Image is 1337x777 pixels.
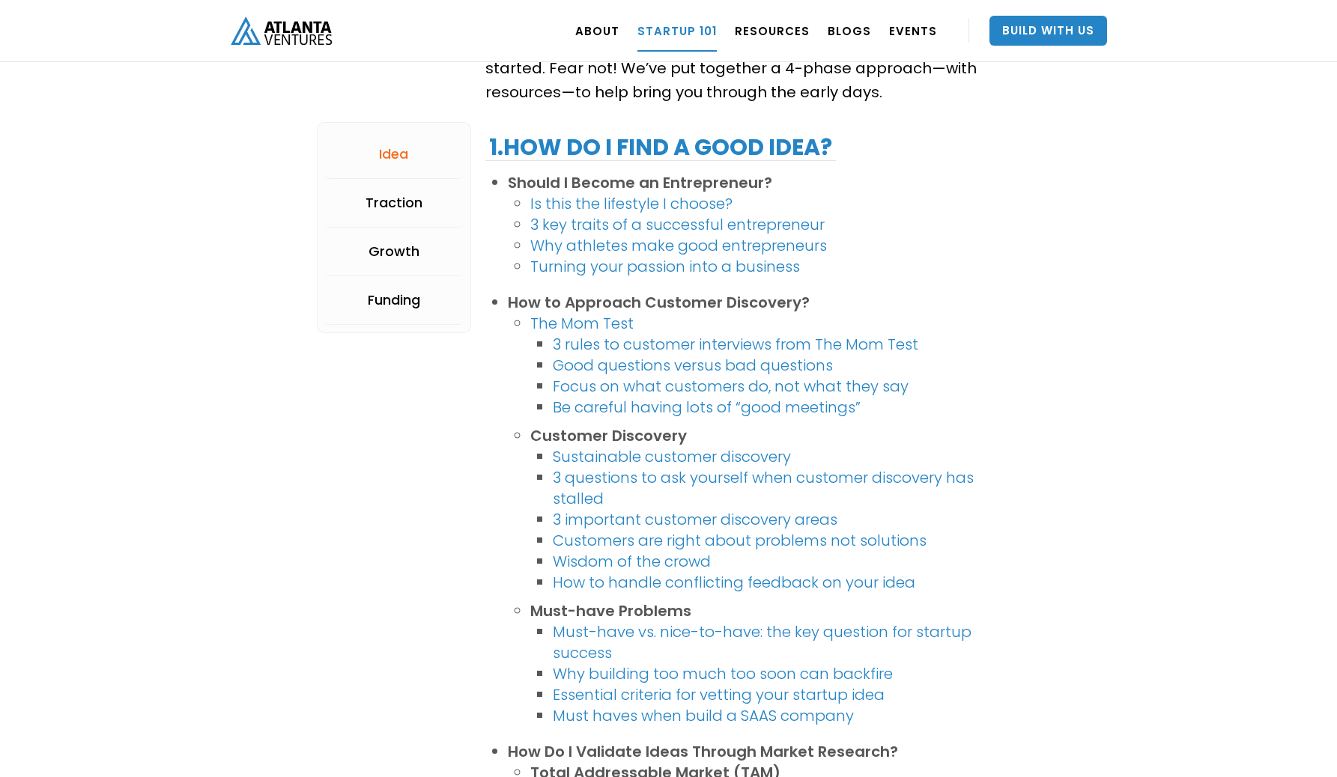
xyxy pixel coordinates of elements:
a: Essential criteria for vetting your startup idea [553,684,885,705]
a: Good questions versus bad questions [553,355,833,376]
a: ABOUT [575,10,619,52]
div: Traction [366,195,422,210]
h2: 1. [485,134,836,161]
a: Traction [325,179,464,228]
a: EVENTS [889,10,937,52]
a: Funding [325,276,464,325]
a: Is this the lifestyle I choose? [530,193,733,214]
strong: Must-have Problems [530,600,691,621]
a: Build With Us [989,16,1107,46]
strong: Customer Discovery [530,425,687,446]
strong: How Do I Validate Ideas Through Market Research? [508,741,898,762]
strong: How do I find a good idea? [503,131,832,163]
a: 3 rules to customer interviews from The Mom Test [553,334,918,355]
a: Must haves when build a SAAS company [553,705,854,726]
a: Growth [325,228,464,276]
strong: Should I Become an Entrepreneur? [508,172,772,193]
strong: How to Approach Customer Discovery? [508,292,810,313]
div: Funding [368,293,420,308]
a: Sustainable customer discovery [553,446,791,467]
p: So you want to be an entrepreneur, but aren’t entirely sure how to get started. Fear not! We’ve p... [485,32,1020,104]
a: RESOURCES [735,10,810,52]
a: Wisdom of the crowd [553,551,711,572]
a: BLOGS [828,10,871,52]
a: Must-have vs. nice-to-have: the key question for startup success [553,621,971,663]
a: Turning your passion into a business [530,256,800,277]
a: The Mom Test [530,313,634,334]
a: Why athletes make good entrepreneurs [530,235,827,256]
a: 3 key traits of a successful entrepreneur [530,214,825,235]
div: Growth [369,244,419,259]
a: Be careful having lots of “good meetings” [553,397,861,418]
a: 3 important customer discovery areas [553,509,837,530]
a: Why building too much too soon can backfire [553,663,893,684]
a: 3 questions to ask yourself when customer discovery has stalled [553,467,974,509]
a: Idea [325,130,464,179]
a: How to handle conflicting feedback on your idea [553,572,915,593]
a: Customers are right about problems not solutions [553,530,927,551]
a: Startup 101 [637,10,717,52]
a: Focus on what customers do, not what they say‍ [553,376,909,397]
div: Idea [379,147,408,162]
